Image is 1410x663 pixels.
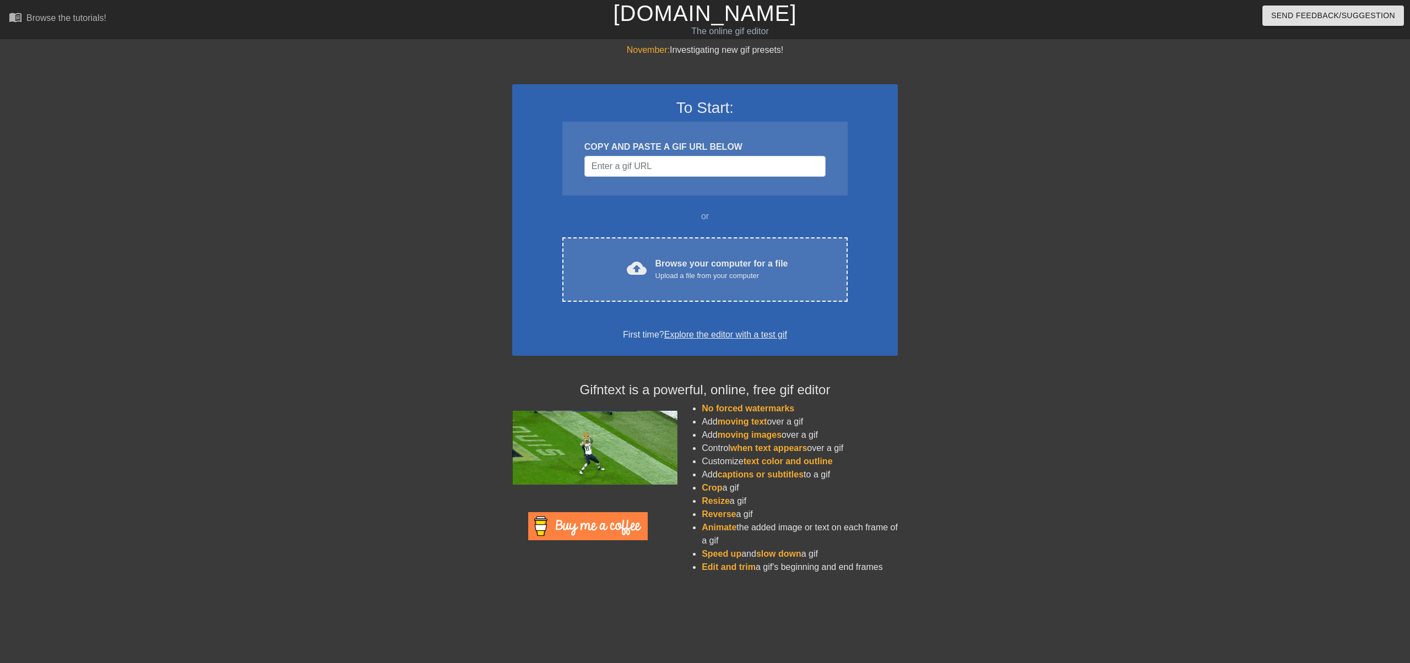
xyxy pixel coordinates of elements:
[702,549,741,558] span: Speed up
[1271,9,1395,23] span: Send Feedback/Suggestion
[702,521,898,547] li: the added image or text on each frame of a gif
[702,455,898,468] li: Customize
[718,430,782,439] span: moving images
[512,44,898,57] div: Investigating new gif presets!
[702,442,898,455] li: Control over a gif
[512,382,898,398] h4: Gifntext is a powerful, online, free gif editor
[702,404,794,413] span: No forced watermarks
[702,547,898,561] li: and a gif
[664,330,787,339] a: Explore the editor with a test gif
[475,25,984,38] div: The online gif editor
[702,509,736,519] span: Reverse
[527,328,883,341] div: First time?
[702,561,898,574] li: a gif's beginning and end frames
[613,1,796,25] a: [DOMAIN_NAME]
[655,270,788,281] div: Upload a file from your computer
[702,481,898,494] li: a gif
[584,156,826,177] input: Username
[26,13,106,23] div: Browse the tutorials!
[512,411,677,485] img: football_small.gif
[584,140,826,154] div: COPY AND PASTE A GIF URL BELOW
[702,428,898,442] li: Add over a gif
[702,415,898,428] li: Add over a gif
[730,443,807,453] span: when text appears
[655,257,788,281] div: Browse your computer for a file
[756,549,801,558] span: slow down
[627,45,670,55] span: November:
[9,10,106,28] a: Browse the tutorials!
[702,508,898,521] li: a gif
[702,468,898,481] li: Add to a gif
[702,494,898,508] li: a gif
[541,210,869,223] div: or
[702,523,736,532] span: Animate
[718,417,767,426] span: moving text
[1262,6,1404,26] button: Send Feedback/Suggestion
[718,470,804,479] span: captions or subtitles
[744,457,833,466] span: text color and outline
[702,496,730,506] span: Resize
[702,483,722,492] span: Crop
[527,99,883,117] h3: To Start:
[528,512,648,540] img: Buy Me A Coffee
[627,258,647,278] span: cloud_upload
[9,10,22,24] span: menu_book
[702,562,756,572] span: Edit and trim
